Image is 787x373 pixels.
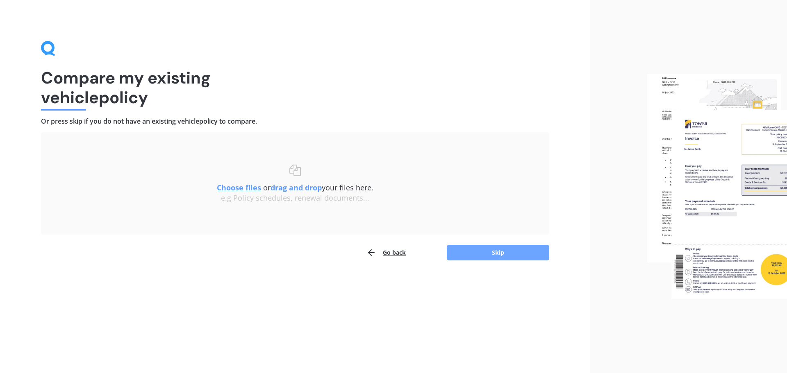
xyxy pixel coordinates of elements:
[271,183,322,192] b: drag and drop
[57,194,533,203] div: e.g Policy schedules, renewal documents...
[217,183,261,192] u: Choose files
[366,244,406,261] button: Go back
[41,68,549,107] h1: Compare my existing vehicle policy
[41,117,549,126] h4: Or press skip if you do not have an existing vehicle policy to compare.
[447,245,549,260] button: Skip
[647,74,787,299] img: files.webp
[217,183,373,192] span: or your files here.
